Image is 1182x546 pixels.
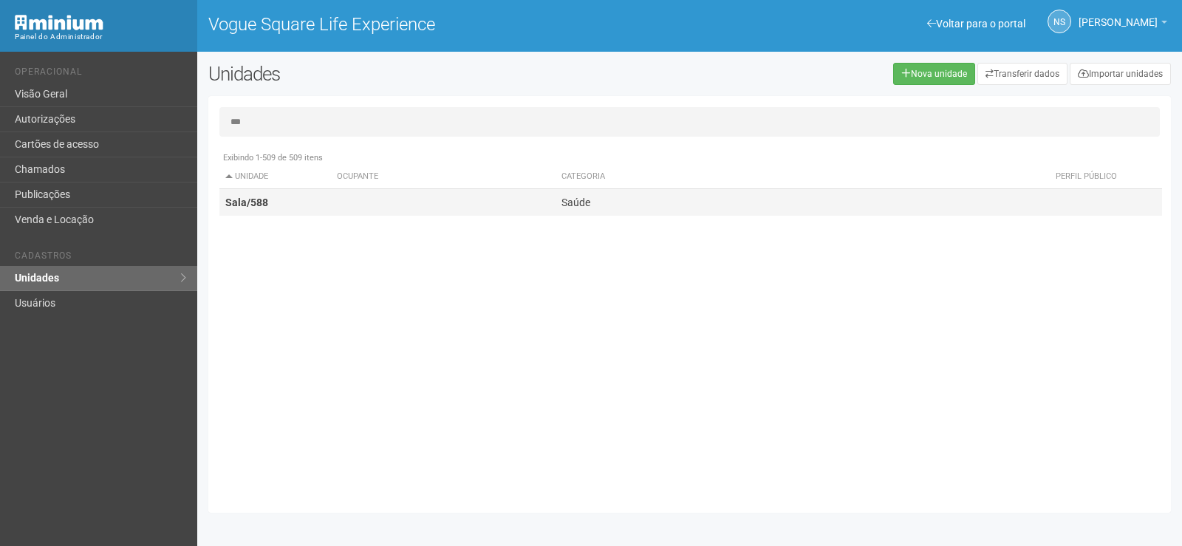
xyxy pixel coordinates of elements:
[927,18,1025,30] a: Voltar para o portal
[15,30,186,44] div: Painel do Administrador
[893,63,975,85] a: Nova unidade
[15,66,186,82] li: Operacional
[1079,18,1167,30] a: [PERSON_NAME]
[1079,2,1158,28] span: Nicolle Silva
[208,15,679,34] h1: Vogue Square Life Experience
[225,197,268,208] strong: Sala/588
[219,151,1162,165] div: Exibindo 1-509 de 509 itens
[15,250,186,266] li: Cadastros
[556,165,1011,189] th: Categoria: activate to sort column ascending
[556,189,1011,216] td: Saúde
[219,165,331,189] th: Unidade: activate to sort column descending
[208,63,597,85] h2: Unidades
[977,63,1067,85] a: Transferir dados
[1070,63,1171,85] a: Importar unidades
[331,165,556,189] th: Ocupante: activate to sort column ascending
[1048,10,1071,33] a: NS
[1011,165,1162,189] th: Perfil público: activate to sort column ascending
[15,15,103,30] img: Minium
